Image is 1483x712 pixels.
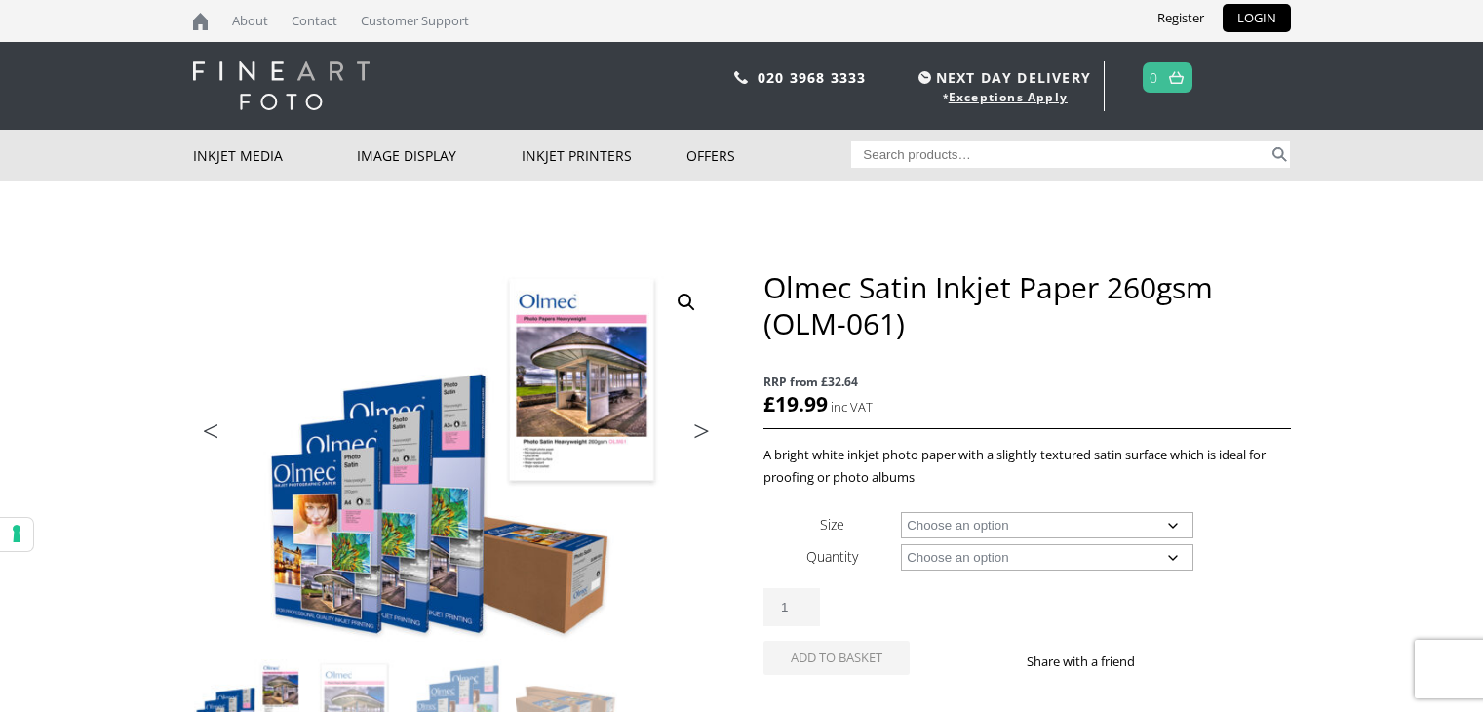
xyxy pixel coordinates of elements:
[669,285,704,320] a: View full-screen image gallery
[758,68,867,87] a: 020 3968 3333
[763,390,775,417] span: £
[806,547,858,566] label: Quantity
[522,130,686,181] a: Inkjet Printers
[1223,4,1291,32] a: LOGIN
[851,141,1268,168] input: Search products…
[914,66,1091,89] span: NEXT DAY DELIVERY
[763,444,1290,489] p: A bright white inkjet photo paper with a slightly textured satin surface which is ideal for proof...
[1143,4,1219,32] a: Register
[1158,653,1174,669] img: facebook sharing button
[763,371,1290,393] span: RRP from £32.64
[1027,651,1158,673] p: Share with a friend
[193,61,370,110] img: logo-white.svg
[1268,141,1291,168] button: Search
[193,269,720,658] img: Olmec Satin Inkjet Paper 260gsm (OLM-061)
[763,588,820,626] input: Product quantity
[1205,653,1221,669] img: email sharing button
[686,130,851,181] a: Offers
[734,71,748,84] img: phone.svg
[763,269,1290,341] h1: Olmec Satin Inkjet Paper 260gsm (OLM-061)
[193,130,358,181] a: Inkjet Media
[763,390,828,417] bdi: 19.99
[949,89,1068,105] a: Exceptions Apply
[918,71,931,84] img: time.svg
[763,641,910,675] button: Add to basket
[1150,63,1158,92] a: 0
[357,130,522,181] a: Image Display
[1182,653,1197,669] img: twitter sharing button
[1169,71,1184,84] img: basket.svg
[820,515,844,534] label: Size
